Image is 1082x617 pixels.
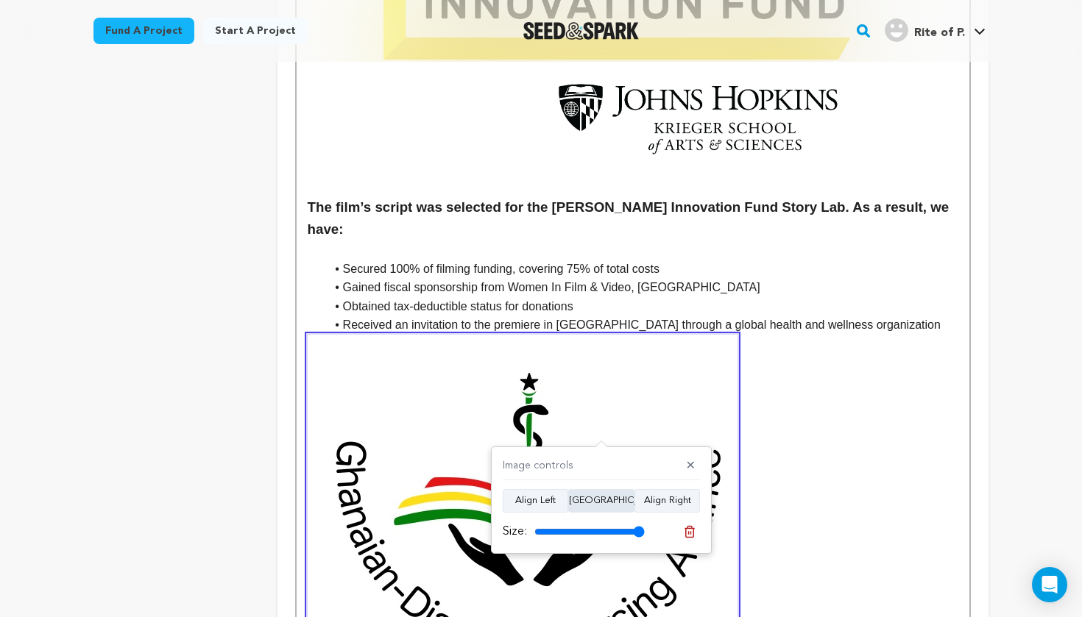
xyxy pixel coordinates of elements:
[325,260,958,279] li: Secured 100% of filming funding, covering 75% of total costs
[885,18,965,42] div: Rite of P.'s Profile
[523,22,639,40] a: Seed&Spark Homepage
[325,315,958,335] li: Received an invitation to the premiere in [GEOGRAPHIC_DATA] through a global health and wellness ...
[568,489,634,513] button: [GEOGRAPHIC_DATA]
[523,22,639,40] img: Seed&Spark Logo Dark Mode
[885,18,908,42] img: user.png
[308,196,958,240] h3: The film’s script was selected for the [PERSON_NAME] Innovation Fund Story Lab. As a result, we h...
[203,18,308,44] a: Start a project
[503,458,573,474] h4: Image controls
[1032,567,1067,602] div: Open Intercom Messenger
[882,15,989,46] span: Rite of P.'s Profile
[325,278,958,297] li: Gained fiscal sponsorship from Women In Film & Video, [GEOGRAPHIC_DATA]
[93,18,194,44] a: Fund a project
[882,15,989,42] a: Rite of P.'s Profile
[325,297,958,316] li: Obtained tax-deductible status for donations
[503,523,527,541] label: Size:
[634,489,700,513] button: Align Right
[914,27,965,39] span: Rite of P.
[503,489,568,513] button: Align Left
[682,459,700,474] button: ✕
